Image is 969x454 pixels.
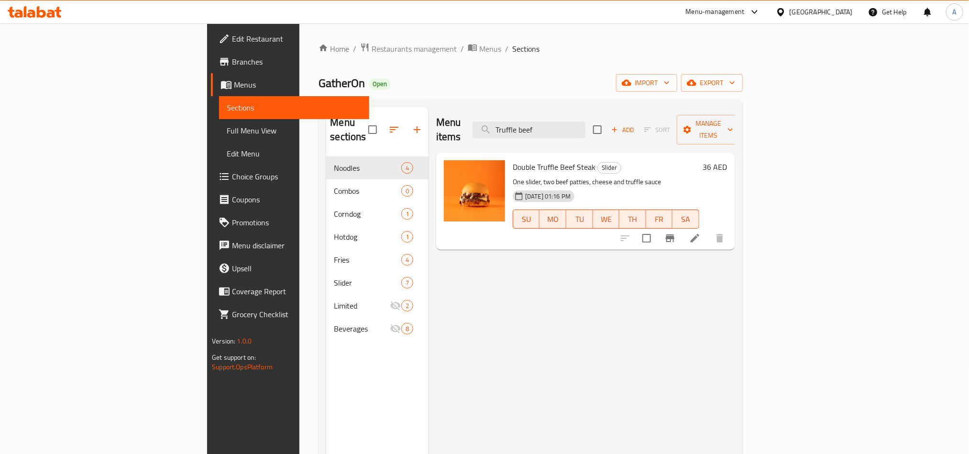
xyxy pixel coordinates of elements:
a: Restaurants management [360,43,457,55]
span: Edit Restaurant [232,33,361,44]
span: TH [623,212,642,226]
a: Grocery Checklist [211,303,369,326]
span: Select to update [637,228,657,248]
span: Double Truffle Beef Steak [513,160,595,174]
li: / [505,43,508,55]
span: Beverages [334,323,389,334]
span: Add item [607,122,638,137]
span: TU [570,212,589,226]
nav: breadcrumb [319,43,742,55]
nav: Menu sections [326,153,429,344]
button: delete [708,227,731,250]
a: Upsell [211,257,369,280]
span: Add [610,124,636,135]
span: Hotdog [334,231,401,243]
div: items [401,277,413,288]
span: Sections [227,102,361,113]
a: Promotions [211,211,369,234]
a: Support.OpsPlatform [212,361,273,373]
span: Menu disclaimer [232,240,361,251]
a: Menu disclaimer [211,234,369,257]
span: export [689,77,735,89]
span: [DATE] 01:16 PM [521,192,574,201]
div: Combos0 [326,179,429,202]
div: items [401,185,413,197]
span: Branches [232,56,361,67]
button: TH [619,210,646,229]
span: Combos [334,185,401,197]
a: Coverage Report [211,280,369,303]
svg: Inactive section [390,323,401,334]
div: Open [369,78,391,90]
button: TU [566,210,593,229]
span: Coverage Report [232,286,361,297]
span: MO [543,212,562,226]
span: Noodles [334,162,401,174]
span: 2 [402,301,413,310]
span: Limited [334,300,389,311]
span: Select section first [638,122,677,137]
span: Get support on: [212,351,256,364]
span: 0 [402,187,413,196]
span: SU [517,212,536,226]
span: Edit Menu [227,148,361,159]
img: Double Truffle Beef Steak [444,160,505,221]
div: items [401,162,413,174]
a: Sections [219,96,369,119]
span: 4 [402,255,413,265]
a: Edit Menu [219,142,369,165]
button: Add [607,122,638,137]
span: FR [650,212,669,226]
span: import [624,77,670,89]
span: Manage items [684,118,733,142]
div: Slider [597,162,621,174]
span: Choice Groups [232,171,361,182]
div: Corndog1 [326,202,429,225]
h6: 36 AED [703,160,727,174]
span: Upsell [232,263,361,274]
a: Edit Restaurant [211,27,369,50]
span: 1.0.0 [237,335,252,347]
span: Corndog [334,208,401,220]
span: Menus [479,43,501,55]
span: A [953,7,957,17]
div: Limited2 [326,294,429,317]
span: 1 [402,210,413,219]
a: Choice Groups [211,165,369,188]
button: Add section [406,118,429,141]
span: WE [597,212,616,226]
span: Sort sections [383,118,406,141]
button: export [681,74,743,92]
div: Slider7 [326,271,429,294]
span: 7 [402,278,413,288]
span: Coupons [232,194,361,205]
p: One slider, two beef patties, cheese and truffle sauce [513,176,699,188]
a: Branches [211,50,369,73]
span: Select all sections [363,120,383,140]
a: Full Menu View [219,119,369,142]
span: SA [676,212,695,226]
button: FR [646,210,673,229]
span: Sections [512,43,540,55]
span: Grocery Checklist [232,309,361,320]
div: Menu-management [686,6,745,18]
div: items [401,323,413,334]
button: MO [540,210,566,229]
span: 8 [402,324,413,333]
li: / [461,43,464,55]
div: Noodles4 [326,156,429,179]
div: Hotdog1 [326,225,429,248]
div: items [401,254,413,266]
span: Fries [334,254,401,266]
div: items [401,231,413,243]
span: Restaurants management [372,43,457,55]
a: Menus [211,73,369,96]
span: Slider [334,277,401,288]
button: Manage items [677,115,741,144]
span: Open [369,80,391,88]
div: Beverages8 [326,317,429,340]
a: Menus [468,43,501,55]
input: search [473,122,585,138]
